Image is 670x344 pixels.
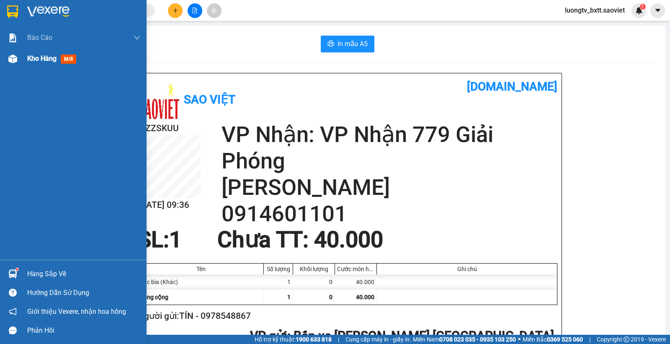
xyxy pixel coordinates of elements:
img: warehouse-icon [8,54,17,63]
img: icon-new-feature [635,7,643,14]
span: luongtv_bxtt.saoviet [558,5,631,16]
span: | [589,335,590,344]
span: Miền Nam [413,335,516,344]
div: 40.000 [335,274,377,290]
div: Ghi chú [379,266,555,272]
h2: 8IZZSKUU [138,122,201,135]
span: aim [211,8,217,13]
span: printer [327,40,334,48]
span: | [338,335,339,344]
span: ⚪️ [518,338,521,341]
b: Sao Việt [184,93,235,106]
span: Tổng cộng [140,294,168,300]
span: 1 [287,294,291,300]
span: copyright [624,336,629,342]
span: Cung cấp máy in - giấy in: [345,335,411,344]
div: Tên [140,266,261,272]
h2: [PERSON_NAME] [222,174,557,201]
strong: 1900 633 818 [296,336,332,343]
strong: 0369 525 060 [547,336,583,343]
div: Cước món hàng [337,266,374,272]
span: VP gửi [250,328,287,343]
span: Miền Bắc [523,335,583,344]
span: Báo cáo [27,32,52,43]
sup: 1 [16,268,18,271]
span: Hỗ trợ kỹ thuật: [255,335,332,344]
span: plus [173,8,178,13]
h2: Người gửi: TÍN - 0978548867 [138,309,554,323]
img: logo.jpg [138,80,180,122]
div: Số lượng [266,266,291,272]
button: file-add [188,3,202,18]
b: [DOMAIN_NAME] [467,80,557,93]
div: Chưa TT : 40.000 [212,227,388,252]
span: SL: [138,227,169,253]
span: 1 [169,227,182,253]
img: solution-icon [8,34,17,42]
span: 1 [641,4,644,10]
img: logo-vxr [7,5,18,18]
h2: 0914601101 [222,201,557,227]
span: Kho hàng [27,54,57,62]
span: caret-down [654,7,662,14]
sup: 1 [640,4,646,10]
span: down [134,34,140,41]
button: aim [207,3,222,18]
span: Giới thiệu Vexere, nhận hoa hồng [27,306,126,317]
strong: 0708 023 035 - 0935 103 250 [439,336,516,343]
button: printerIn mẫu A5 [321,36,374,52]
span: notification [9,308,17,316]
h2: VP Nhận: VP Nhận 779 Giải Phóng [222,122,557,174]
button: plus [168,3,183,18]
button: caret-down [650,3,665,18]
img: warehouse-icon [8,269,17,278]
div: Hàng sắp về [27,268,140,280]
span: In mẫu A5 [338,39,368,49]
h2: [DATE] 09:36 [138,198,201,212]
div: bọc bìa (Khác) [138,274,264,290]
span: question-circle [9,289,17,297]
div: Khối lượng [295,266,332,272]
div: 0 [293,274,335,290]
span: 0 [329,294,332,300]
div: Phản hồi [27,324,140,337]
span: mới [61,54,76,64]
span: 40.000 [356,294,374,300]
div: Hướng dẫn sử dụng [27,287,140,299]
span: message [9,326,17,334]
span: file-add [192,8,198,13]
div: 1 [264,274,293,290]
